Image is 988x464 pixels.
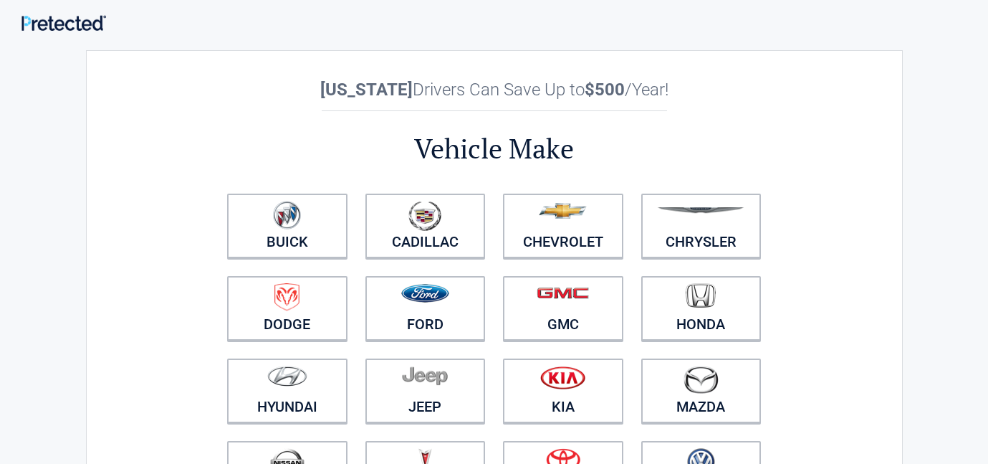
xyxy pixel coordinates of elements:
a: Mazda [641,359,762,423]
img: chrysler [657,207,744,214]
img: buick [273,201,301,229]
b: [US_STATE] [320,80,413,100]
img: jeep [402,366,448,386]
a: Chrysler [641,194,762,258]
a: Cadillac [365,194,486,258]
h2: Vehicle Make [219,131,770,167]
a: Jeep [365,359,486,423]
img: dodge [274,283,299,311]
a: GMC [503,276,623,341]
a: Ford [365,276,486,341]
a: Dodge [227,276,347,341]
img: cadillac [408,201,441,231]
img: honda [686,283,716,308]
img: hyundai [267,366,307,387]
a: Hyundai [227,359,347,423]
a: Buick [227,194,347,258]
h2: Drivers Can Save Up to /Year [219,80,770,100]
b: $500 [585,80,625,100]
img: mazda [683,366,719,394]
a: Chevrolet [503,194,623,258]
img: chevrolet [539,203,587,219]
img: kia [540,366,585,389]
img: Main Logo [21,15,106,30]
a: Kia [503,359,623,423]
img: ford [401,284,449,303]
img: gmc [537,287,589,299]
a: Honda [641,276,762,341]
